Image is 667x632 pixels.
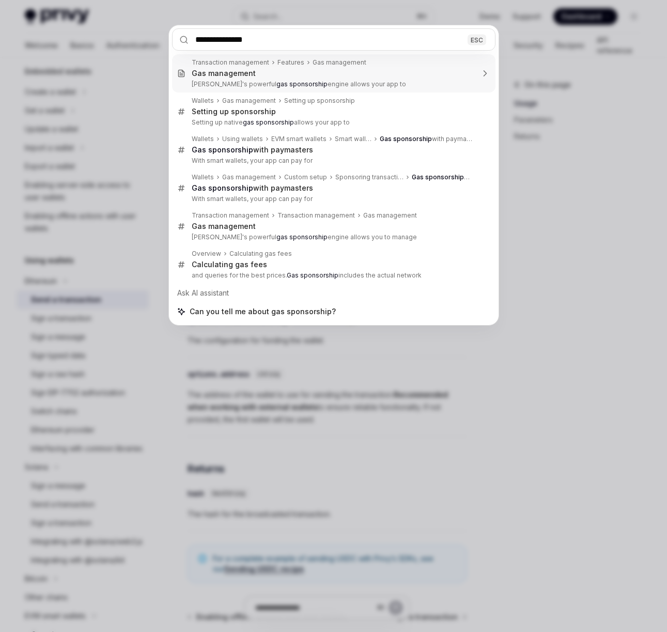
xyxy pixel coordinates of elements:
b: gas sponsorship [276,80,328,88]
div: with paymasters [412,173,473,181]
div: Setting up sponsorship [192,107,276,116]
div: EVM smart wallets [271,135,327,143]
div: Smart wallets [335,135,372,143]
b: gas sponsorship [243,118,294,126]
div: Custom setup [284,173,327,181]
div: Gas management [222,173,276,181]
div: with paymasters [192,145,313,155]
b: gas sponsorship [276,233,328,241]
div: Setting up sponsorship [284,97,355,105]
div: Sponsoring transactions on Ethereum [335,173,404,181]
div: with paymasters [380,135,473,143]
div: Features [277,58,304,67]
div: with paymasters [192,183,313,193]
div: ESC [468,34,486,45]
div: Gas management [313,58,366,67]
div: Overview [192,250,221,258]
div: Wallets [192,173,214,181]
div: Gas management [192,69,256,78]
b: Gas sponsorship [412,173,470,181]
p: and queries for the best prices. includes the actual network [192,271,474,280]
p: [PERSON_NAME]'s powerful engine allows your app to [192,80,474,88]
div: Wallets [192,97,214,105]
div: Gas management [192,222,256,231]
div: Transaction management [192,58,269,67]
p: Setting up native allows your app to [192,118,474,127]
b: Gas sponsorship [287,271,338,279]
span: Can you tell me about gas sponsorship? [190,306,336,317]
div: Wallets [192,135,214,143]
div: Transaction management [192,211,269,220]
b: Gas sponsorship [192,183,253,192]
div: Ask AI assistant [172,284,495,302]
div: Using wallets [222,135,263,143]
b: Gas sponsorship [192,145,253,154]
div: Calculating gas fees [229,250,292,258]
b: Gas sponsorship [380,135,432,143]
p: [PERSON_NAME]'s powerful engine allows you to manage [192,233,474,241]
p: With smart wallets, your app can pay for [192,195,474,203]
div: Transaction management [277,211,355,220]
div: Calculating gas fees [192,260,267,269]
div: Gas management [363,211,417,220]
p: With smart wallets, your app can pay for [192,157,474,165]
div: Gas management [222,97,276,105]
